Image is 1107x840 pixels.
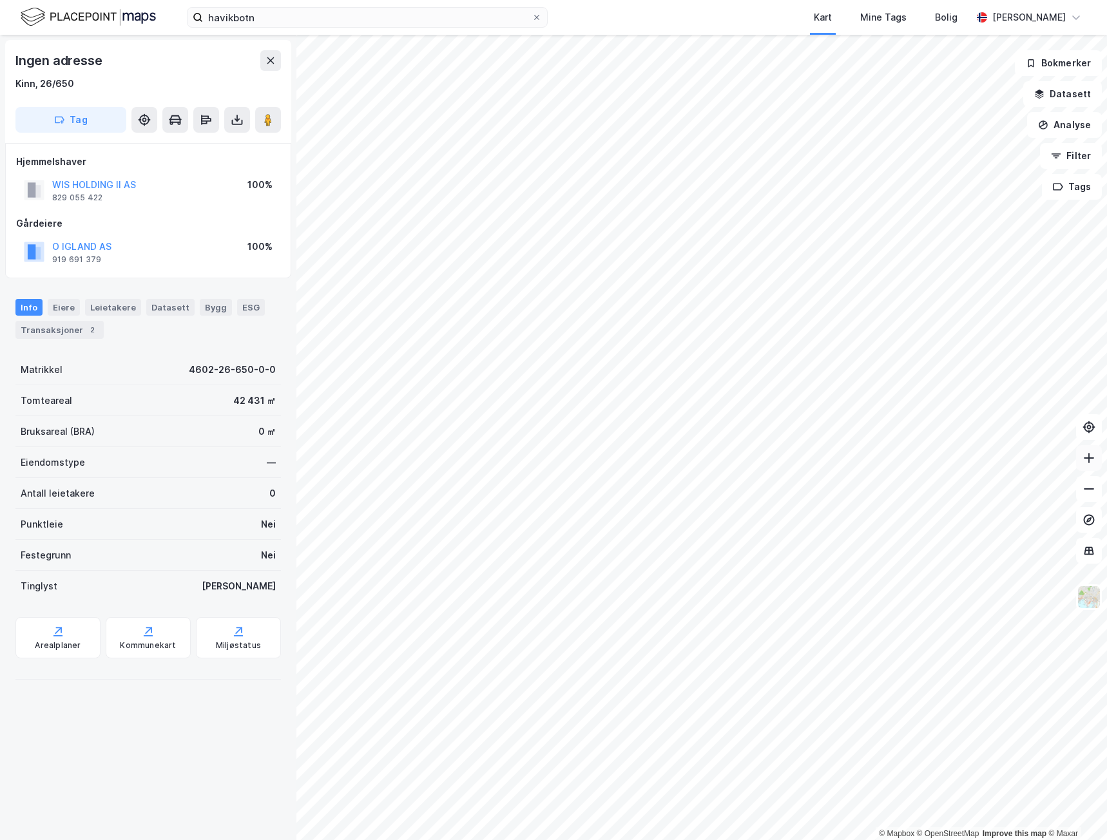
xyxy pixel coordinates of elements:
iframe: Chat Widget [1043,778,1107,840]
div: Eiere [48,299,80,316]
div: 0 [269,486,276,501]
div: Miljøstatus [216,640,261,651]
div: Transaksjoner [15,321,104,339]
div: Kontrollprogram for chat [1043,778,1107,840]
div: — [267,455,276,470]
div: 4602-26-650-0-0 [189,362,276,377]
div: 100% [247,177,273,193]
div: [PERSON_NAME] [992,10,1066,25]
div: Nei [261,548,276,563]
div: Kinn, 26/650 [15,76,74,91]
div: Leietakere [85,299,141,316]
button: Tag [15,107,126,133]
div: Gårdeiere [16,216,280,231]
div: Bygg [200,299,232,316]
div: Eiendomstype [21,455,85,470]
button: Datasett [1023,81,1102,107]
div: Punktleie [21,517,63,532]
button: Filter [1040,143,1102,169]
button: Tags [1042,174,1102,200]
div: Mine Tags [860,10,907,25]
div: 2 [86,323,99,336]
div: 42 431 ㎡ [233,393,276,408]
div: 919 691 379 [52,254,101,265]
button: Bokmerker [1015,50,1102,76]
div: Arealplaner [35,640,81,651]
a: OpenStreetMap [917,829,979,838]
div: 829 055 422 [52,193,102,203]
div: 100% [247,239,273,254]
div: [PERSON_NAME] [202,578,276,594]
div: Festegrunn [21,548,71,563]
div: Kommunekart [120,640,176,651]
div: Datasett [146,299,195,316]
div: Matrikkel [21,362,63,377]
div: ESG [237,299,265,316]
input: Søk på adresse, matrikkel, gårdeiere, leietakere eller personer [203,8,532,27]
div: Info [15,299,43,316]
div: Tinglyst [21,578,57,594]
a: Mapbox [879,829,914,838]
div: 0 ㎡ [258,424,276,439]
div: Kart [814,10,832,25]
a: Improve this map [983,829,1046,838]
div: Ingen adresse [15,50,104,71]
div: Bruksareal (BRA) [21,424,95,439]
button: Analyse [1027,112,1102,138]
div: Tomteareal [21,393,72,408]
div: Bolig [935,10,958,25]
div: Antall leietakere [21,486,95,501]
img: Z [1077,585,1101,609]
div: Hjemmelshaver [16,154,280,169]
img: logo.f888ab2527a4732fd821a326f86c7f29.svg [21,6,156,28]
div: Nei [261,517,276,532]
